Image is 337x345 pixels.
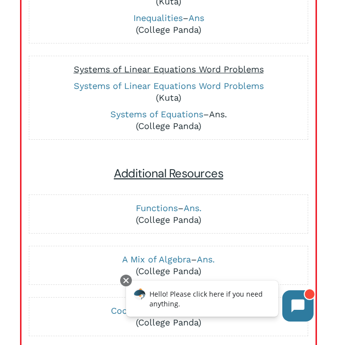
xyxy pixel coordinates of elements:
[184,203,202,213] a: Ans.
[74,64,264,74] span: Systems of Linear Equations Word Problems
[34,305,303,328] p: – (College Panda)
[34,80,303,104] p: (Kuta)
[209,109,227,119] a: Ans.
[111,305,202,316] a: Coordinate Geometry
[34,108,303,132] p: – (College Panda)
[110,109,203,119] a: Systems of Equations
[133,13,183,23] a: Inequalities
[74,81,264,91] a: Systems of Linear Equations Word Problems
[34,12,303,36] p: – (College Panda)
[116,273,323,331] iframe: Chatbot
[122,254,191,264] a: A Mix of Algebra
[34,254,303,277] p: – (College Panda)
[34,202,303,226] p: – (College Panda)
[114,166,223,181] span: Additional Resources
[136,203,178,213] a: Functions
[189,13,204,23] a: Ans
[197,254,215,264] a: Ans.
